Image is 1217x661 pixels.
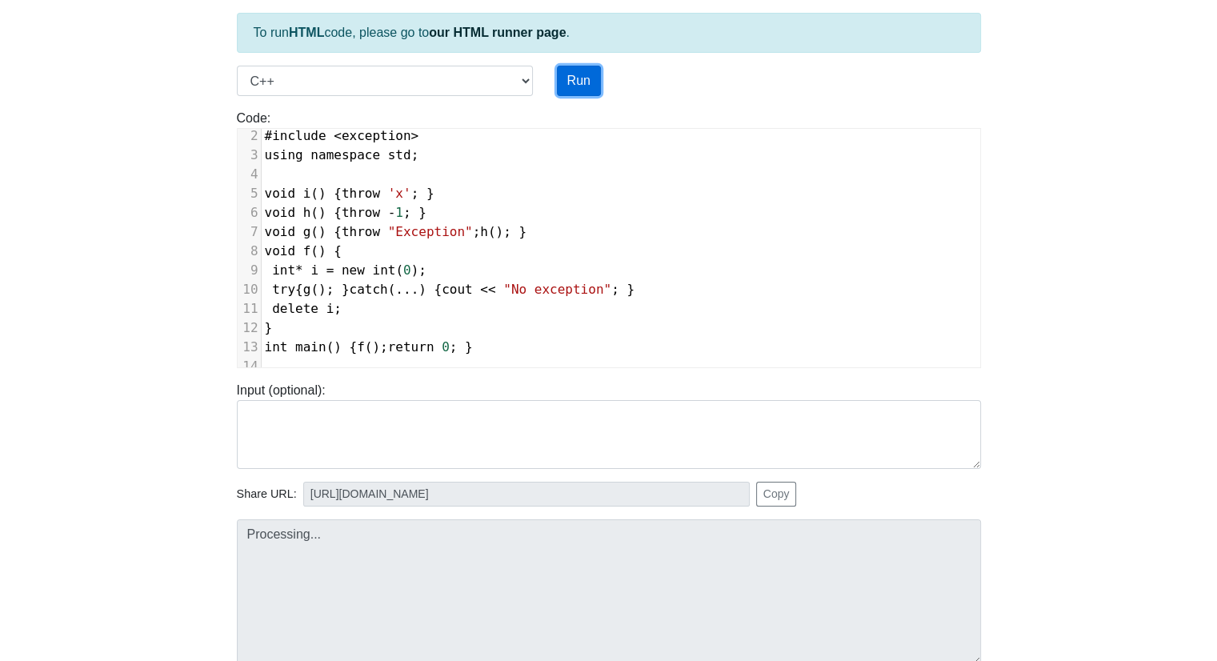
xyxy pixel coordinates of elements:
strong: HTML [289,26,324,39]
span: 1 [395,205,403,220]
span: exception [342,128,411,143]
span: = [326,262,334,278]
div: 12 [238,318,261,338]
span: void [265,224,296,239]
span: i [303,186,311,201]
div: 4 [238,165,261,184]
div: 11 [238,299,261,318]
span: g [303,224,311,239]
a: our HTML runner page [429,26,566,39]
div: 7 [238,222,261,242]
span: i [326,301,334,316]
span: ; [265,147,419,162]
div: Code: [225,109,993,368]
div: To run code, please go to . [237,13,981,53]
span: "Exception" [388,224,473,239]
span: std [388,147,411,162]
button: Run [557,66,601,96]
div: 2 [238,126,261,146]
span: using [265,147,303,162]
span: ; [265,301,342,316]
span: - [388,205,396,220]
span: Share URL: [237,486,297,503]
span: throw [342,224,380,239]
span: "No exception" [503,282,611,297]
span: h [480,224,488,239]
span: f [303,243,311,258]
div: 6 [238,203,261,222]
span: throw [342,186,380,201]
span: try [272,282,295,297]
input: No share available yet [303,482,750,507]
span: < [334,128,342,143]
span: () { [265,243,342,258]
span: { (); } (...) { ; } [265,282,635,297]
div: Input (optional): [225,381,993,469]
span: catch [350,282,388,297]
span: () { ; (); } [265,224,527,239]
span: throw [342,205,380,220]
span: 0 [442,339,450,355]
span: int [372,262,395,278]
div: 3 [238,146,261,165]
span: main [295,339,326,355]
span: namespace [310,147,380,162]
span: () { ; } [265,186,434,201]
span: g [303,282,311,297]
span: ( ); [265,262,426,278]
span: > [411,128,419,143]
span: cout [442,282,473,297]
span: int [272,262,295,278]
span: << [480,282,495,297]
span: delete [272,301,318,316]
span: } [265,320,273,335]
span: h [303,205,311,220]
div: 13 [238,338,261,357]
span: f [357,339,365,355]
span: i [310,262,318,278]
span: 'x' [388,186,411,201]
div: 8 [238,242,261,261]
span: () { ; } [265,205,426,220]
div: 10 [238,280,261,299]
span: void [265,205,296,220]
span: return [388,339,434,355]
div: 5 [238,184,261,203]
span: #include [265,128,326,143]
span: () { (); ; } [265,339,473,355]
span: new [342,262,365,278]
span: void [265,243,296,258]
span: int [265,339,288,355]
div: 9 [238,261,261,280]
div: 14 [238,357,261,376]
span: void [265,186,296,201]
span: 0 [403,262,411,278]
button: Copy [756,482,797,507]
